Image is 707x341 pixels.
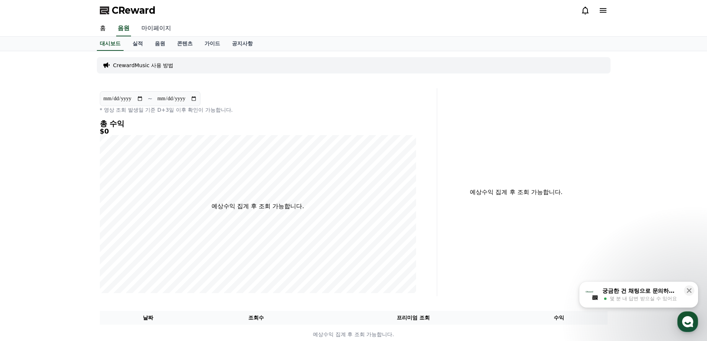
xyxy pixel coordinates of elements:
[196,311,315,325] th: 조회수
[226,37,259,51] a: 공지사항
[148,94,153,103] p: ~
[316,311,511,325] th: 프리미엄 조회
[100,4,156,16] a: CReward
[2,235,49,254] a: 홈
[116,21,131,36] a: 음원
[115,246,124,252] span: 설정
[113,62,174,69] a: CrewardMusic 사용 방법
[171,37,199,51] a: 콘텐츠
[443,188,590,197] p: 예상수익 집계 후 조회 가능합니다.
[49,235,96,254] a: 대화
[23,246,28,252] span: 홈
[112,4,156,16] span: CReward
[100,106,416,114] p: * 영상 조회 발생일 기준 D+3일 이후 확인이 가능합니다.
[100,331,607,338] p: 예상수익 집계 후 조회 가능합니다.
[127,37,149,51] a: 실적
[100,128,416,135] h5: $0
[135,21,177,36] a: 마이페이지
[96,235,143,254] a: 설정
[100,119,416,128] h4: 총 수익
[100,311,197,325] th: 날짜
[97,37,124,51] a: 대시보드
[149,37,171,51] a: 음원
[94,21,112,36] a: 홈
[511,311,608,325] th: 수익
[68,247,77,253] span: 대화
[199,37,226,51] a: 가이드
[212,202,304,211] p: 예상수익 집계 후 조회 가능합니다.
